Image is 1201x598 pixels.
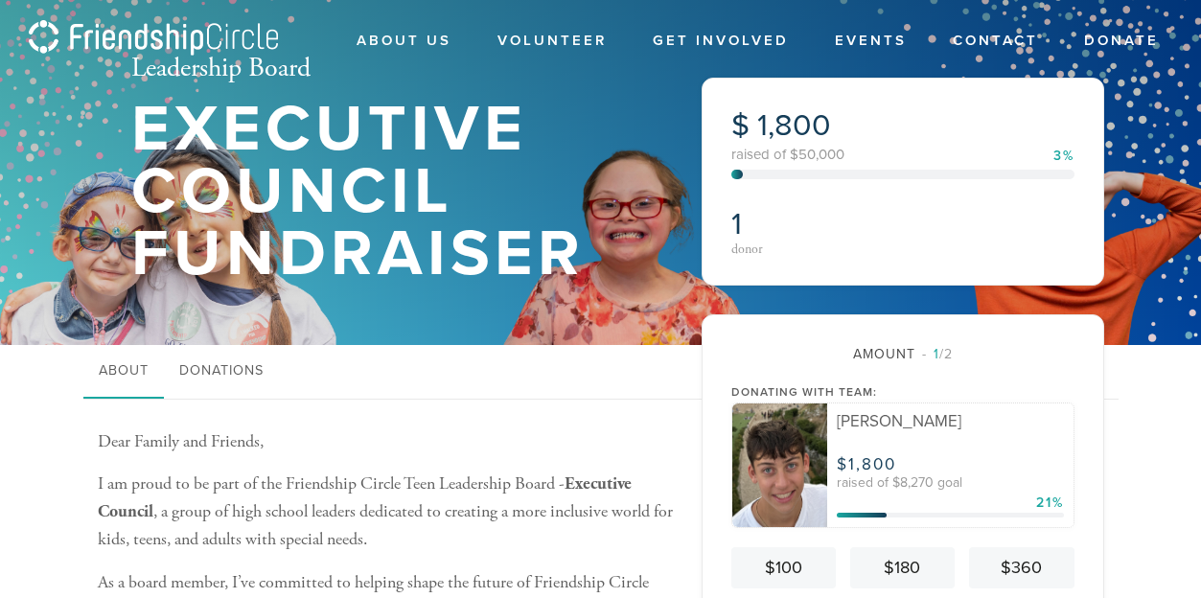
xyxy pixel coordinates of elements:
[922,346,953,362] span: /2
[731,242,897,256] div: donor
[731,383,1074,401] div: Donating with team:
[820,23,921,59] a: Events
[837,413,1063,429] div: [PERSON_NAME]
[29,20,278,57] img: logo_fc.png
[483,23,621,59] a: Volunteer
[837,454,848,474] span: $
[83,345,164,399] a: About
[1036,493,1064,513] div: 21%
[638,23,803,59] a: Get Involved
[164,345,279,399] a: Donations
[757,107,831,144] span: 1,800
[131,53,639,85] h2: Leadership Board
[342,23,466,59] a: About Us
[731,547,836,588] a: $100
[98,428,673,456] p: Dear Family and Friends,
[731,344,1074,364] div: Amount
[848,454,896,474] span: 1,800
[731,206,897,242] h2: 1
[731,107,750,144] span: $
[837,476,1063,490] div: raised of $8,270 goal
[858,555,947,581] div: $180
[969,547,1074,588] a: $360
[1053,149,1074,163] div: 3%
[131,99,639,285] h1: Executive Council Fundraiser
[977,555,1066,581] div: $360
[1070,23,1173,59] a: Donate
[934,346,939,362] span: 1
[732,403,828,527] img: file
[731,148,1074,162] div: raised of $50,000
[850,547,955,588] a: $180
[98,471,673,553] p: I am proud to be part of the Friendship Circle Teen Leadership Board - , a group of high school l...
[938,23,1052,59] a: Contact
[739,555,828,581] div: $100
